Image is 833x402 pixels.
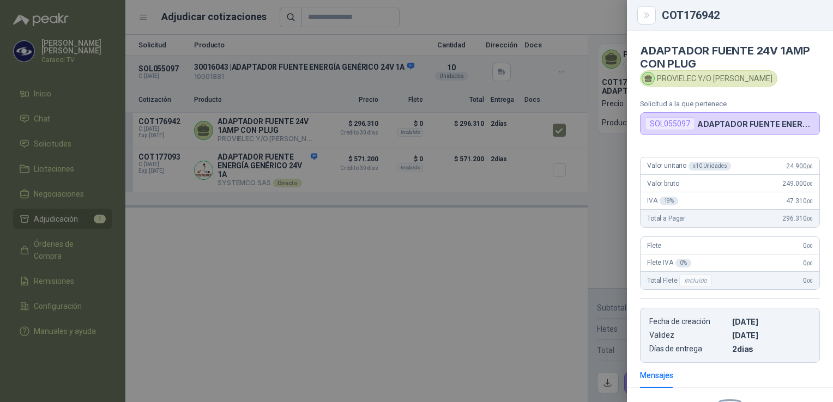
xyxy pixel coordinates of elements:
div: 0 % [675,259,691,267]
div: PROVIELEC Y/O [PERSON_NAME] [640,70,777,87]
span: Total Flete [647,274,714,287]
div: Mensajes [640,369,673,381]
div: COT176942 [662,10,820,21]
p: Fecha de creación [649,317,728,326]
span: 249.000 [782,180,813,187]
span: ,00 [806,278,813,284]
span: 47.310 [786,197,813,205]
div: Incluido [679,274,712,287]
p: ADAPTADOR FUENTE ENERGÍA GENÉRICO 24V 1A [697,119,815,129]
span: ,00 [806,260,813,266]
div: x 10 Unidades [689,162,731,170]
span: 0 [803,259,813,267]
p: Solicitud a la que pertenece [640,100,820,108]
span: Valor bruto [647,180,679,187]
button: Close [640,9,653,22]
span: Valor unitario [647,162,731,170]
span: ,00 [806,198,813,204]
span: 24.900 [786,162,813,170]
p: [DATE] [732,331,811,340]
span: ,00 [806,181,813,187]
p: 2 dias [732,344,811,354]
p: [DATE] [732,317,811,326]
p: Días de entrega [649,344,728,354]
span: ,00 [806,216,813,222]
span: 0 [803,277,813,284]
span: Flete [647,242,661,249]
div: SOL055097 [645,117,695,130]
div: 19 % [660,197,679,205]
span: ,00 [806,163,813,169]
span: ,00 [806,243,813,249]
span: IVA [647,197,678,205]
span: 0 [803,242,813,249]
span: Flete IVA [647,259,691,267]
span: 296.310 [782,215,813,222]
p: Validez [649,331,728,340]
span: Total a Pagar [647,215,685,222]
h4: ADAPTADOR FUENTE 24V 1AMP CON PLUG [640,44,820,70]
